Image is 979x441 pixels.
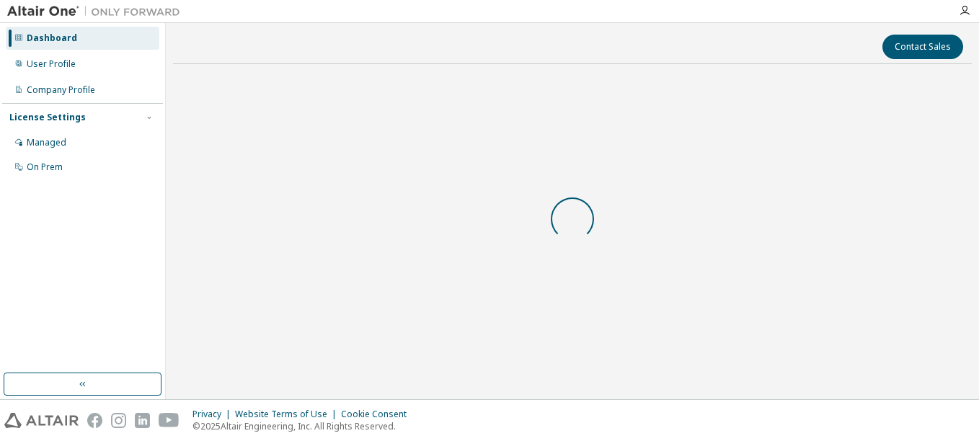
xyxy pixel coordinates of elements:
[135,413,150,428] img: linkedin.svg
[27,32,77,44] div: Dashboard
[87,413,102,428] img: facebook.svg
[192,409,235,420] div: Privacy
[27,161,63,173] div: On Prem
[7,4,187,19] img: Altair One
[192,420,415,432] p: © 2025 Altair Engineering, Inc. All Rights Reserved.
[27,137,66,148] div: Managed
[27,84,95,96] div: Company Profile
[4,413,79,428] img: altair_logo.svg
[341,409,415,420] div: Cookie Consent
[27,58,76,70] div: User Profile
[9,112,86,123] div: License Settings
[235,409,341,420] div: Website Terms of Use
[111,413,126,428] img: instagram.svg
[882,35,963,59] button: Contact Sales
[159,413,180,428] img: youtube.svg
